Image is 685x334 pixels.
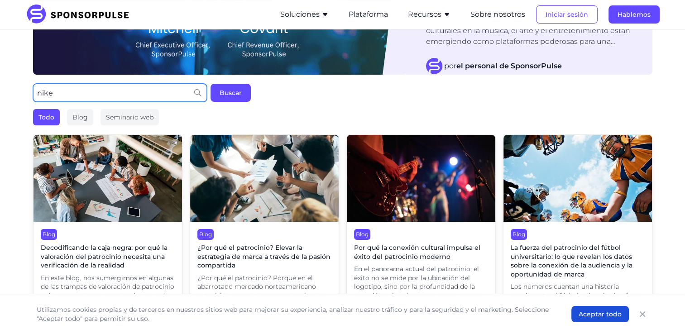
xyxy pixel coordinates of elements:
button: Recursos [408,9,450,20]
a: Hablemos [608,10,660,19]
iframe: Chat Widget [522,219,685,334]
span: Por qué la conexión cultural impulsa el éxito del patrocinio moderno [354,243,488,261]
img: icono de búsqueda [194,89,201,96]
div: Widget de chat [522,219,685,334]
div: Blog [511,229,527,240]
input: Busca cualquier cosa [33,84,207,102]
span: por [444,61,562,72]
img: Neza Dolmo cortesía de Unsplash [347,135,495,222]
button: Plataforma [349,9,388,20]
button: Iniciar sesión [536,5,598,24]
button: Soluciones [280,9,329,20]
p: Utilizamos cookies propias y de terceros en nuestros sitios web para mejorar su experiencia, anal... [37,305,553,323]
span: En este blog, nos sumergimos en algunas de las trampas de valoración de patrocinio más comunes qu... [41,274,175,309]
span: Los números cuentan una historia convincente: el fútbol universitario ofrece un compromiso inigua... [511,282,645,318]
a: Plataforma [349,10,388,19]
button: Buscar [211,84,251,102]
img: Getty images cortesía de Unsplash [34,135,182,222]
span: ¿Por qué el patrocinio? Elevar la estrategia de marca a través de la pasión compartida [197,243,331,270]
button: Sobre nosotros [470,9,525,20]
span: En el panorama actual del patrocinio, el éxito no se mide por la ubicación del logotipo, sino por... [354,265,488,300]
strong: el personal de SponsorPulse [456,62,562,70]
span: Decodificando la caja negra: por qué la valoración del patrocinio necesita una verificación de la... [41,243,175,270]
a: Iniciar sesión [536,10,598,19]
span: ¿Por qué el patrocinio? Porque en el abarrotado mercado norteamericano actual, las marcas que gan... [197,274,331,309]
div: Blog [197,229,214,240]
button: Hablemos [608,5,660,24]
img: Personal de SponsorPulse [426,58,442,74]
div: Blog [354,229,370,240]
div: Seminario web [101,109,159,125]
a: Sobre nosotros [470,10,525,19]
font: Recursos [408,9,441,20]
img: Getty Images cortesía de Unsplash [503,135,652,222]
div: Blog [41,229,57,240]
font: Soluciones [280,9,320,20]
span: La fuerza del patrocinio del fútbol universitario: lo que revelan los datos sobre la conexión de ... [511,243,645,279]
img: Foto de Getty Images cortesía de Unsplash [190,135,339,222]
div: Blog [67,109,93,125]
div: Todo [33,109,60,125]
